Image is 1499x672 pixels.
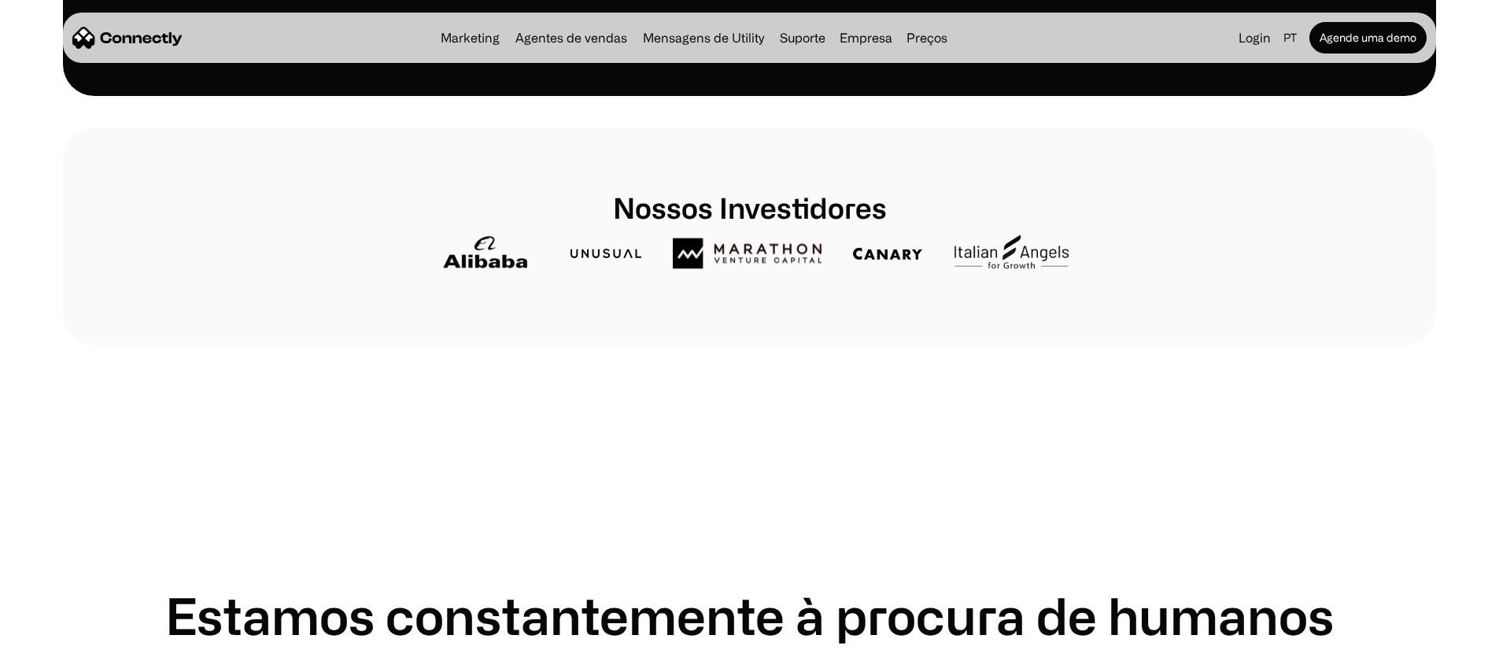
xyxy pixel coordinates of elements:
[1277,27,1306,49] div: pt
[72,26,183,50] a: home
[900,31,954,44] a: Preços
[434,31,506,44] a: Marketing
[16,643,94,666] aside: Language selected: Português (Brasil)
[835,27,897,49] div: Empresa
[1309,22,1427,54] a: Agende uma demo
[509,31,633,44] a: Agentes de vendas
[1232,27,1277,49] a: Login
[637,31,770,44] a: Mensagens de Utility
[840,27,892,49] div: Empresa
[1283,27,1297,49] div: pt
[31,644,94,666] ul: Language list
[773,31,832,44] a: Suporte
[430,190,1069,224] h1: Nossos Investidores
